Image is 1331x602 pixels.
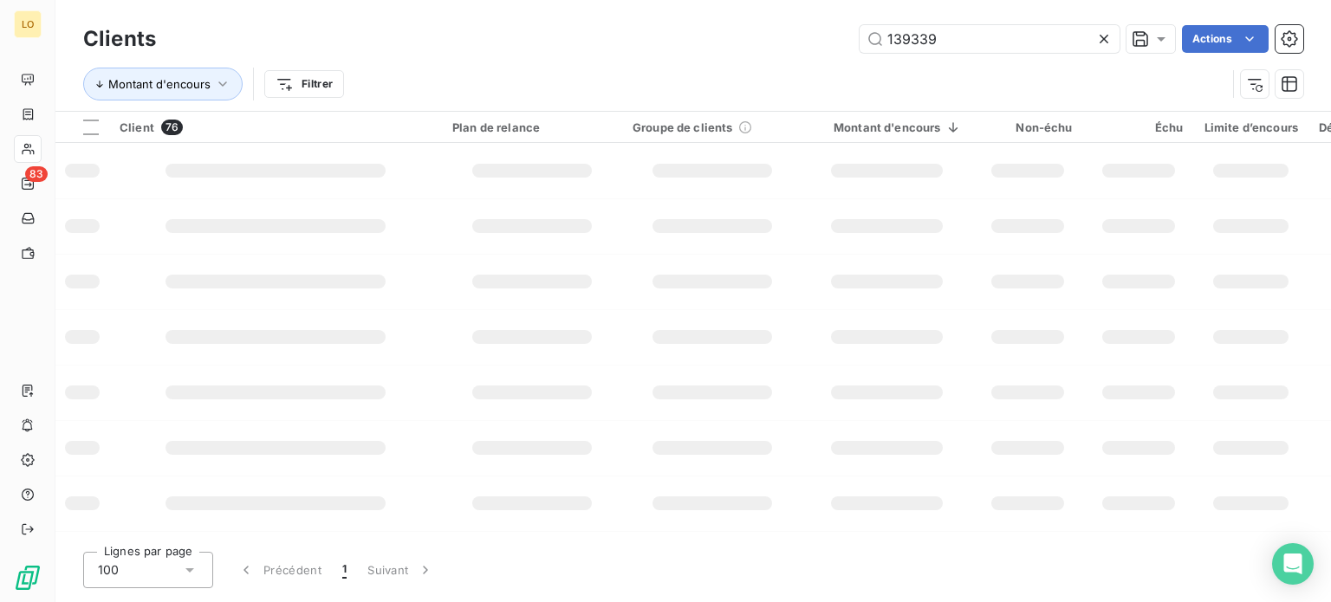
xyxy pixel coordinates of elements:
[633,120,733,134] span: Groupe de clients
[983,120,1073,134] div: Non-échu
[25,166,48,182] span: 83
[860,25,1120,53] input: Rechercher
[1204,120,1298,134] div: Limite d’encours
[264,70,344,98] button: Filtrer
[161,120,183,135] span: 76
[98,561,119,579] span: 100
[1094,120,1184,134] div: Échu
[357,552,445,588] button: Suivant
[813,120,962,134] div: Montant d'encours
[14,564,42,592] img: Logo LeanPay
[342,561,347,579] span: 1
[1272,543,1314,585] div: Open Intercom Messenger
[14,10,42,38] div: LO
[83,68,243,100] button: Montant d'encours
[452,120,612,134] div: Plan de relance
[108,77,211,91] span: Montant d'encours
[83,23,156,55] h3: Clients
[227,552,332,588] button: Précédent
[1182,25,1269,53] button: Actions
[120,120,154,134] span: Client
[332,552,357,588] button: 1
